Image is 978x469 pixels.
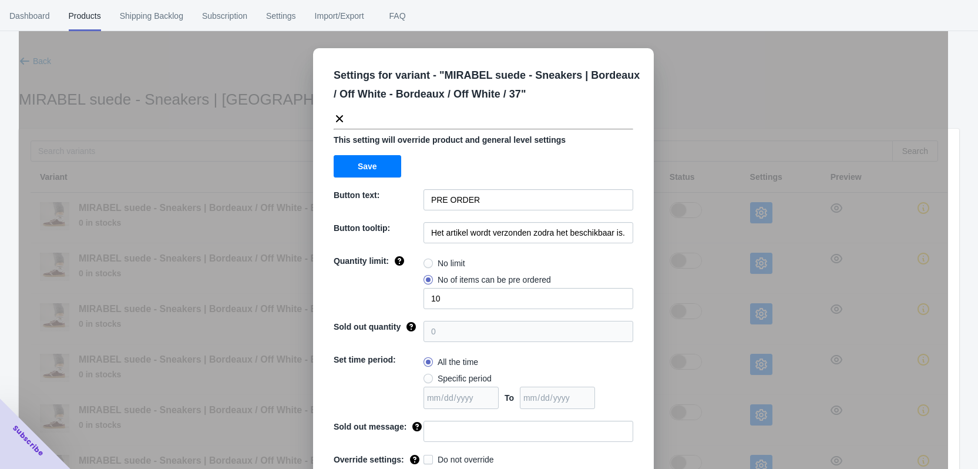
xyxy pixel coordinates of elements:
[69,1,101,31] span: Products
[334,322,401,331] span: Sold out quantity
[438,454,494,465] span: Do not override
[120,1,183,31] span: Shipping Backlog
[438,274,551,286] span: No of items can be pre ordered
[315,1,364,31] span: Import/Export
[9,1,50,31] span: Dashboard
[438,257,465,269] span: No limit
[334,422,406,431] span: Sold out message:
[334,256,389,266] span: Quantity limit:
[266,1,296,31] span: Settings
[334,190,380,200] span: Button text:
[14,51,56,72] button: Back
[334,135,566,145] span: This setting will override product and general level settings
[438,356,478,368] span: All the time
[334,155,401,177] button: Save
[202,1,247,31] span: Subscription
[438,373,492,384] span: Specific period
[334,355,396,364] span: Set time period:
[505,393,514,403] span: To
[334,455,404,464] span: Override settings:
[358,162,377,171] span: Save
[334,66,643,103] p: Settings for variant - " MIRABEL suede - Sneakers | Bordeaux / Off White - Bordeaux / Off White /...
[383,1,412,31] span: FAQ
[11,423,46,458] span: Subscribe
[334,223,390,233] span: Button tooltip:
